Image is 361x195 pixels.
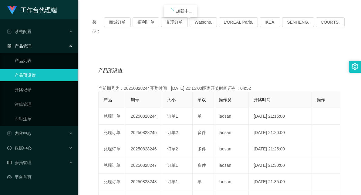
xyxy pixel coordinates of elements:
td: [DATE] 21:15:00 [249,108,312,125]
a: 即时注单 [15,113,73,125]
td: [DATE] 21:25:00 [249,141,312,157]
span: 多件 [197,130,206,135]
span: 订单1 [167,163,178,168]
img: logo.9652507e.png [7,6,17,15]
td: laosan [214,108,249,125]
i: 图标: form [7,29,12,34]
td: 20250828245 [126,125,162,141]
td: [DATE] 21:20:00 [249,125,312,141]
span: 产品预设值 [98,67,123,74]
span: 单 [197,179,202,184]
span: 产品管理 [7,44,32,49]
button: 兑现订单 [161,17,188,27]
span: 单双 [197,97,206,102]
span: 内容中心 [7,131,32,136]
span: 操作员 [219,97,231,102]
button: 商城订单 [104,17,131,27]
td: 兑现订单 [99,108,126,125]
td: 20250828244 [126,108,162,125]
span: 订单1 [167,114,178,119]
a: 产品预设置 [15,69,73,81]
span: 类型： [92,17,104,35]
a: 图标: dashboard平台首页 [7,171,73,183]
div: 当前期号为：20250828244开奖时间：[DATE] 21:15:00距离开奖时间还有：04:52 [98,85,340,92]
td: 兑现订单 [99,141,126,157]
td: 20250828247 [126,157,162,174]
span: 数据中心 [7,146,32,150]
span: 多件 [197,146,206,151]
button: SENHENG. [282,17,314,27]
span: 系统配置 [7,29,32,34]
button: 福利订单 [133,17,159,27]
td: 兑现订单 [99,174,126,190]
td: [DATE] 21:30:00 [249,157,312,174]
span: 操作 [317,97,325,102]
td: 兑现订单 [99,157,126,174]
td: laosan [214,174,249,190]
a: 产品列表 [15,55,73,67]
span: 期号 [131,97,139,102]
span: 订单2 [167,130,178,135]
td: [DATE] 21:35:00 [249,174,312,190]
td: laosan [214,141,249,157]
span: 大小 [167,97,176,102]
i: 图标: appstore-o [7,44,12,48]
i: 图标: check-circle-o [7,146,12,150]
span: 开奖时间 [254,97,271,102]
td: 兑现订单 [99,125,126,141]
i: icon: loading [169,8,174,13]
button: COURTS. [316,17,345,27]
a: 注单管理 [15,98,73,110]
a: 开奖记录 [15,84,73,96]
button: L'ORÉAL Paris. [219,17,258,27]
span: 会员管理 [7,160,32,165]
span: 加载中... [176,8,192,13]
span: 单 [197,114,202,119]
td: 20250828248 [126,174,162,190]
span: 产品 [103,97,112,102]
span: 订单1 [167,179,178,184]
td: laosan [214,125,249,141]
button: IKEA. [260,17,280,27]
i: 图标: table [7,160,12,165]
h1: 工作台代理端 [21,0,57,20]
span: 多件 [197,163,206,168]
button: Watsons. [190,17,217,27]
i: 图标: setting [352,63,358,70]
a: 工作台代理端 [7,7,57,12]
td: laosan [214,157,249,174]
td: 20250828246 [126,141,162,157]
i: 图标: profile [7,131,12,136]
span: 订单2 [167,146,178,151]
